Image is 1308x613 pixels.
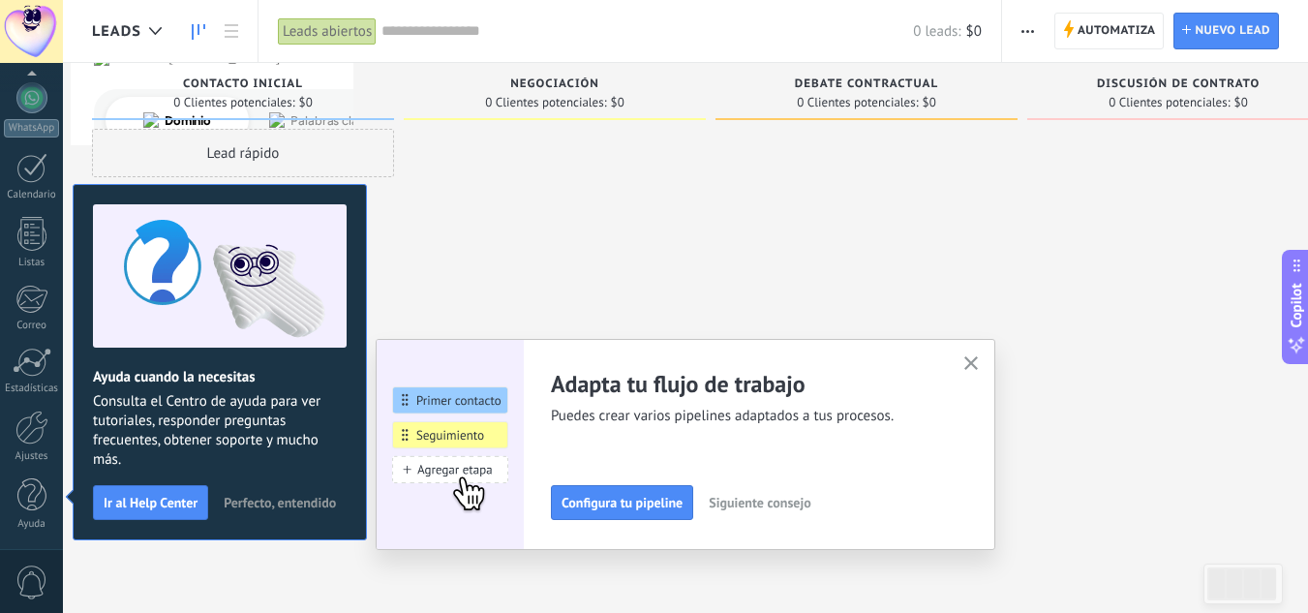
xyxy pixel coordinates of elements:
a: Nuevo lead [1173,13,1279,49]
div: Dominio: [DOMAIN_NAME] [50,50,217,66]
button: Siguiente consejo [700,488,819,517]
a: Lista [215,13,248,50]
a: Leads [182,13,215,50]
span: $0 [299,97,313,108]
div: Leads abiertos [278,17,377,46]
span: 0 Clientes potenciales: [797,97,918,108]
span: 0 Clientes potenciales: [485,97,606,108]
span: Leads [92,22,141,41]
div: Palabras clave [228,114,308,127]
img: logo_orange.svg [31,31,46,46]
img: tab_domain_overview_orange.svg [80,112,96,128]
span: Automatiza [1078,14,1156,48]
span: Negociación [510,77,599,91]
span: Nuevo lead [1195,14,1270,48]
button: Ir al Help Center [93,485,208,520]
span: 0 Clientes potenciales: [1109,97,1230,108]
h2: Ayuda cuando la necesitas [93,368,347,386]
div: Estadísticas [4,383,60,395]
span: Ir al Help Center [104,496,198,509]
div: v 4.0.25 [54,31,95,46]
button: Más [1014,13,1042,49]
span: Contacto inicial [183,77,303,91]
span: Discusión de contrato [1097,77,1260,91]
span: 0 Clientes potenciales: [173,97,294,108]
span: Puedes crear varios pipelines adaptados a tus procesos. [551,407,940,426]
div: Ajustes [4,450,60,463]
h2: Adapta tu flujo de trabajo [551,369,940,399]
span: $0 [966,22,982,41]
a: Automatiza [1054,13,1165,49]
span: $0 [923,97,936,108]
div: WhatsApp [4,119,59,138]
span: $0 [611,97,624,108]
span: Siguiente consejo [709,496,810,509]
div: Negociación [413,77,696,94]
div: Dominio [102,114,148,127]
span: Debate contractual [795,77,938,91]
span: Copilot [1287,283,1306,327]
div: Debate contractual [725,77,1008,94]
button: Configura tu pipeline [551,485,693,520]
div: Listas [4,257,60,269]
span: 0 leads: [913,22,960,41]
img: website_grey.svg [31,50,46,66]
div: Calendario [4,189,60,201]
div: Contacto inicial [102,77,384,94]
div: Lead rápido [92,129,394,177]
span: Configura tu pipeline [562,496,683,509]
button: Perfecto, entendido [215,488,345,517]
span: $0 [1234,97,1248,108]
span: Consulta el Centro de ayuda para ver tutoriales, responder preguntas frecuentes, obtener soporte ... [93,392,347,470]
div: Correo [4,320,60,332]
img: tab_keywords_by_traffic_grey.svg [206,112,222,128]
span: Perfecto, entendido [224,496,336,509]
div: Ayuda [4,518,60,531]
